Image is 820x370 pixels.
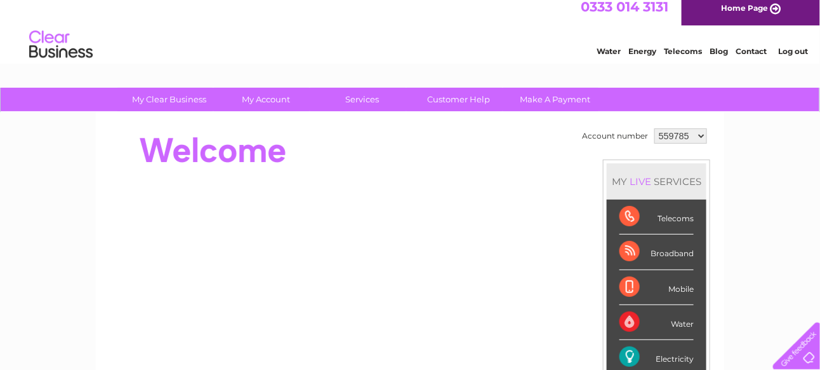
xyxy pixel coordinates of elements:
div: Mobile [619,270,694,305]
img: logo.png [29,33,93,72]
a: Services [310,88,415,111]
a: Log out [778,54,808,64]
div: LIVE [627,175,654,188]
a: My Account [214,88,319,111]
div: Clear Business is a trading name of Verastar Limited (registered in [GEOGRAPHIC_DATA] No. 3667643... [111,7,711,62]
a: Telecoms [664,54,702,64]
a: Energy [628,54,656,64]
a: 0333 014 3131 [581,6,668,22]
a: My Clear Business [117,88,222,111]
a: Customer Help [407,88,512,111]
div: Water [619,305,694,340]
a: Blog [710,54,728,64]
a: Make A Payment [503,88,608,111]
a: Water [597,54,621,64]
div: MY SERVICES [607,163,706,200]
a: Contact [736,54,767,64]
div: Telecoms [619,200,694,235]
div: Broadband [619,235,694,270]
td: Account number [579,125,651,147]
